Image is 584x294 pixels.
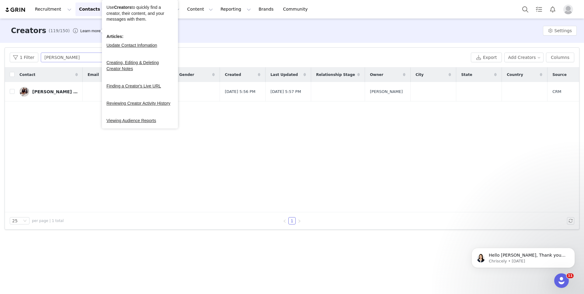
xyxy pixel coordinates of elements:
button: Content [183,2,217,16]
i: icon: right [297,219,301,223]
button: Profile [560,5,579,14]
li: 1 [288,217,296,224]
span: (119/150) [49,28,70,34]
li: Next Page [296,217,303,224]
span: [DATE] 5:56 PM [225,89,255,95]
span: Last Updated [270,72,298,77]
a: Finding a Creator's Live URL [106,84,161,88]
b: Creators [114,5,132,10]
span: Contact [19,72,35,77]
a: Tasks [532,2,546,16]
button: Reporting [217,2,255,16]
button: Contacts [75,2,110,16]
button: 1 Filter [10,53,38,62]
i: icon: left [283,219,287,223]
img: grin logo [5,7,26,13]
iframe: Intercom live chat [554,273,569,288]
img: placeholder-profile.jpg [563,5,573,14]
li: Previous Page [281,217,288,224]
span: City [415,72,423,77]
span: Owner [370,72,383,77]
span: Relationship Stage [316,72,355,77]
i: icon: down [23,219,27,223]
span: 11 [567,273,574,278]
span: [PERSON_NAME] [370,89,403,95]
a: Brands [255,2,279,16]
a: Creating, Editing & Deleting Creator Notes [106,60,159,71]
span: [DATE] 5:57 PM [270,89,301,95]
button: Columns [546,53,574,62]
button: Notifications [546,2,559,16]
button: Recruitment [31,2,75,16]
img: 40f06fd1-7e29-4fdc-ac93-93aab833e1c0.jpg [19,87,29,97]
span: Source [552,72,567,77]
div: Use to quickly find a creator, their content, and your messages with them. [106,5,173,22]
b: Articles: [106,34,123,39]
span: Email [88,72,99,77]
span: Country [507,72,523,77]
span: Gender [179,72,194,77]
div: [PERSON_NAME] & [PERSON_NAME] [32,89,78,94]
button: Export [471,53,502,62]
button: Add Creators [504,53,544,62]
a: Reviewing Creator Activity History [106,101,170,106]
span: Created [225,72,241,77]
button: Search [519,2,532,16]
div: Tooltip anchor [79,28,102,34]
a: Community [280,2,314,16]
div: 25 [12,217,18,224]
button: Settings [543,26,577,36]
span: per page | 1 total [32,218,64,224]
a: [PERSON_NAME] & [PERSON_NAME] [19,87,78,97]
span: State [461,72,472,77]
a: 1 [289,217,295,224]
input: Search... [41,53,117,62]
h3: Creators [11,25,46,36]
a: Viewing Audience Reports [106,118,156,123]
a: Update Contact Infomation [106,43,157,48]
iframe: Intercom notifications message [462,235,584,278]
